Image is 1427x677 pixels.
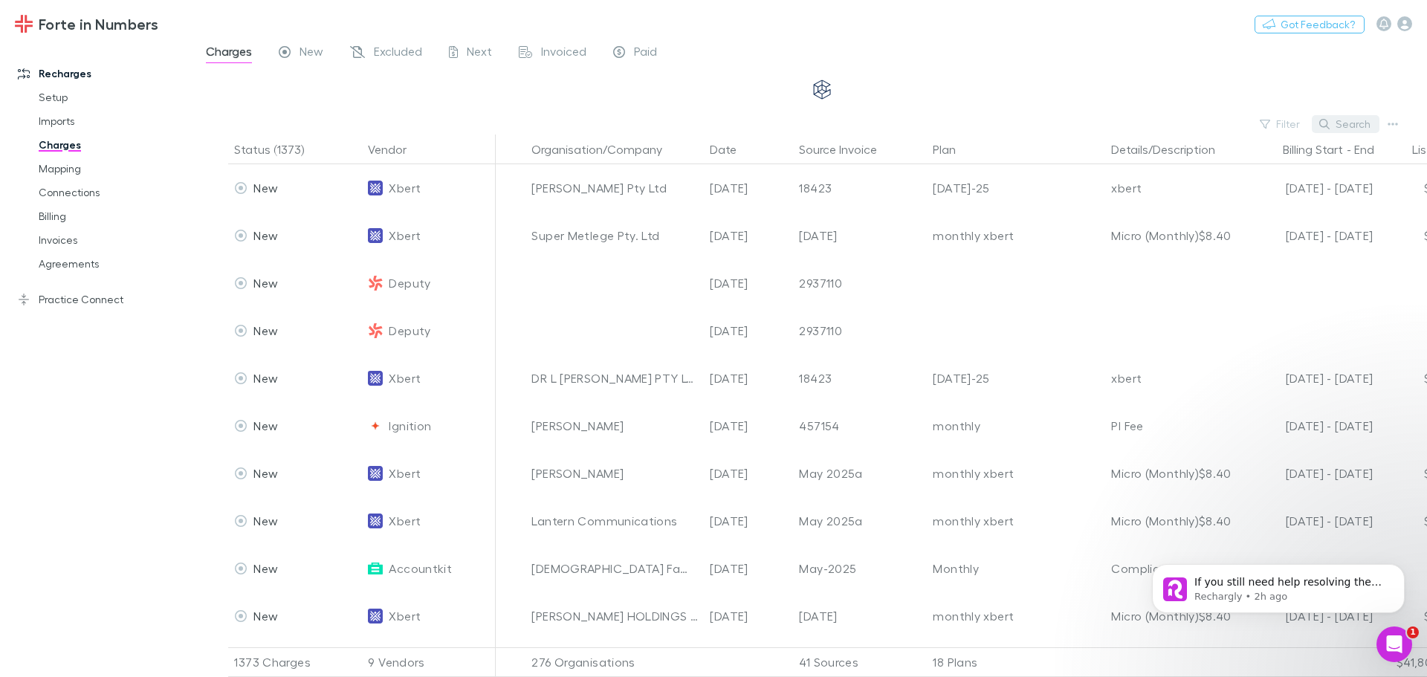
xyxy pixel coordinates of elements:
button: Help [198,464,297,523]
div: [DATE] [704,545,793,592]
div: 276 Organisations [525,647,704,677]
div: [DATE] - [DATE] [1245,212,1373,259]
button: Status (1373) [234,135,322,164]
button: Billing Start [1283,135,1343,164]
div: May-2025 [799,545,921,592]
span: New [253,609,278,623]
div: [DATE] [704,164,793,212]
span: Xbert [389,450,421,497]
span: If you still need help with syncing your new client to Rechargly, I’m here to assist. Would you l... [53,108,952,120]
div: 1373 Charges [228,647,362,677]
a: Invoices [24,228,201,252]
div: xbert [1111,354,1233,402]
span: Xbert [389,497,421,545]
button: Details/Description [1111,135,1233,164]
div: [DATE] [704,212,793,259]
div: [DATE] [799,592,921,640]
span: Xbert [389,164,421,212]
span: New [253,561,278,575]
a: Charges [24,133,201,157]
div: May 2025a [799,450,921,497]
div: • [DATE] [107,122,149,137]
div: [DATE]-25 [933,354,1099,402]
a: Practice Connect [3,288,201,311]
div: 18423 [799,164,921,212]
span: Deputy [389,307,430,354]
img: Profile image for Rechargly [17,52,47,82]
a: Forte in Numbers [6,6,167,42]
div: Micro (Monthly)$8.40 [1111,450,1233,497]
div: Rechargly [53,232,104,247]
img: Accountkit's Logo [368,561,383,576]
img: Xbert's Logo [368,609,383,623]
img: Profile image for Rechargly [17,107,47,137]
h3: Forte in Numbers [39,15,158,33]
button: Plan [933,135,974,164]
div: • 2h ago [107,67,149,82]
span: Was that helpful? [53,218,143,230]
div: [PERSON_NAME] [531,450,698,497]
img: Xbert's Logo [368,228,383,243]
div: 41 Sources [793,647,927,677]
div: 457154 [799,402,921,450]
span: Next [467,44,492,63]
img: Forte in Numbers's Logo [15,15,33,33]
button: Messages [99,464,198,523]
div: - [1245,135,1389,164]
a: Connections [24,181,201,204]
div: monthly xbert [933,592,1099,640]
div: • [DATE] [107,177,149,192]
div: [DATE] - [DATE] [1245,450,1373,497]
button: Source Invoice [799,135,895,164]
div: [DATE] [704,497,793,545]
a: Setup [24,85,201,109]
div: Monthly [933,545,1099,592]
span: New [253,276,278,290]
span: Invoiced [541,44,586,63]
span: Charges [206,44,252,63]
div: [DATE] - [DATE] [1245,164,1373,212]
span: Help [236,501,259,511]
div: Micro (Monthly)$8.40 [1111,497,1233,545]
button: Got Feedback? [1255,16,1365,33]
div: Super Metlege Pty. Ltd [531,212,698,259]
iframe: Intercom live chat [1376,626,1412,662]
div: [DATE] [704,354,793,402]
div: monthly xbert [933,497,1099,545]
button: Ask a question [82,392,216,421]
h1: Messages [110,7,190,32]
div: monthly xbert [933,212,1099,259]
img: Xbert's Logo [368,514,383,528]
div: Close [261,6,288,33]
div: [DATE] [799,212,921,259]
span: New [253,228,278,242]
span: New [253,371,278,385]
span: New [253,323,278,337]
div: 2937110 [799,307,921,354]
div: Lantern Communications [531,497,698,545]
iframe: Intercom notifications message [1130,533,1427,637]
span: Messages [120,501,177,511]
div: 2937110 [799,259,921,307]
div: Rechargly [53,67,104,82]
span: New [253,514,278,528]
span: Xbert [389,354,421,402]
span: If you still need help with your import issue or anything else, I’m here to assist. Would you lik... [53,163,955,175]
div: PI Fee [1111,402,1233,450]
span: New [253,466,278,480]
span: New [253,418,278,433]
div: [DATE] [704,592,793,640]
div: 18 Plans [927,647,1105,677]
img: Ignition's Logo [368,418,383,433]
img: Profile image for Rechargly [17,162,47,192]
span: New [253,181,278,195]
a: Mapping [24,157,201,181]
a: Billing [24,204,201,228]
span: Xbert [389,212,421,259]
div: 18423 [799,354,921,402]
div: [DATE] - [DATE] [1245,497,1373,545]
div: [DATE] - [DATE] [1245,354,1373,402]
